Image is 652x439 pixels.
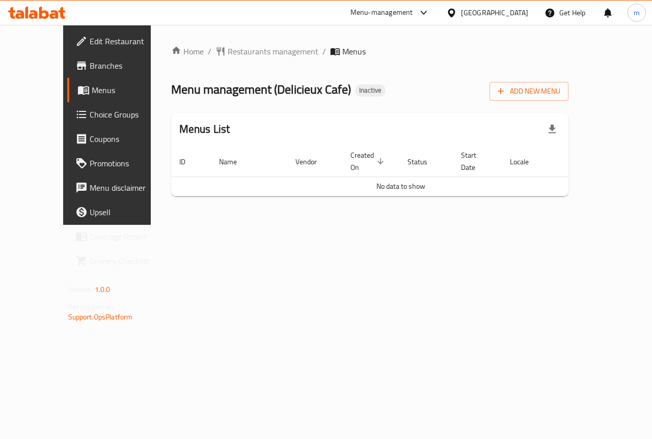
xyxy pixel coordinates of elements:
a: Edit Restaurant [67,29,172,53]
a: Coverage Report [67,224,172,249]
table: enhanced table [171,146,631,196]
span: Promotions [90,157,164,169]
span: Status [407,156,441,168]
div: Menu-management [350,7,413,19]
span: Restaurants management [228,45,318,57]
a: Coupons [67,127,172,151]
div: Export file [540,117,564,141]
span: Coupons [90,133,164,145]
span: Branches [90,60,164,72]
span: Get support on: [68,300,115,313]
span: Coverage Report [90,230,164,243]
li: / [208,45,211,57]
span: No data to show [376,180,425,193]
span: Menu management ( Delicieux Cafe ) [171,78,351,101]
a: Promotions [67,151,172,175]
span: m [634,7,640,18]
li: / [322,45,326,57]
span: Menus [342,45,366,57]
a: Grocery Checklist [67,249,172,273]
span: Vendor [295,156,330,168]
a: Restaurants management [215,45,318,57]
a: Branches [67,53,172,78]
span: ID [179,156,199,168]
a: Menu disclaimer [67,175,172,200]
span: Menus [92,84,164,96]
span: Menu disclaimer [90,182,164,194]
h2: Menus List [179,122,230,137]
span: Name [219,156,250,168]
a: Choice Groups [67,102,172,127]
div: Inactive [355,84,386,97]
span: Version: [68,283,93,296]
span: Inactive [355,86,386,95]
span: Locale [510,156,542,168]
button: Add New Menu [490,82,568,101]
span: Choice Groups [90,108,164,121]
a: Menus [67,78,172,102]
span: Grocery Checklist [90,255,164,267]
span: Created On [350,149,387,173]
div: [GEOGRAPHIC_DATA] [461,7,528,18]
span: Edit Restaurant [90,35,164,47]
a: Upsell [67,200,172,224]
span: Start Date [461,149,490,173]
th: Actions [554,146,631,177]
span: Add New Menu [498,85,560,98]
a: Home [171,45,204,57]
nav: breadcrumb [171,45,569,57]
span: Upsell [90,206,164,218]
span: 1.0.0 [95,283,111,296]
a: Support.OpsPlatform [68,310,133,324]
